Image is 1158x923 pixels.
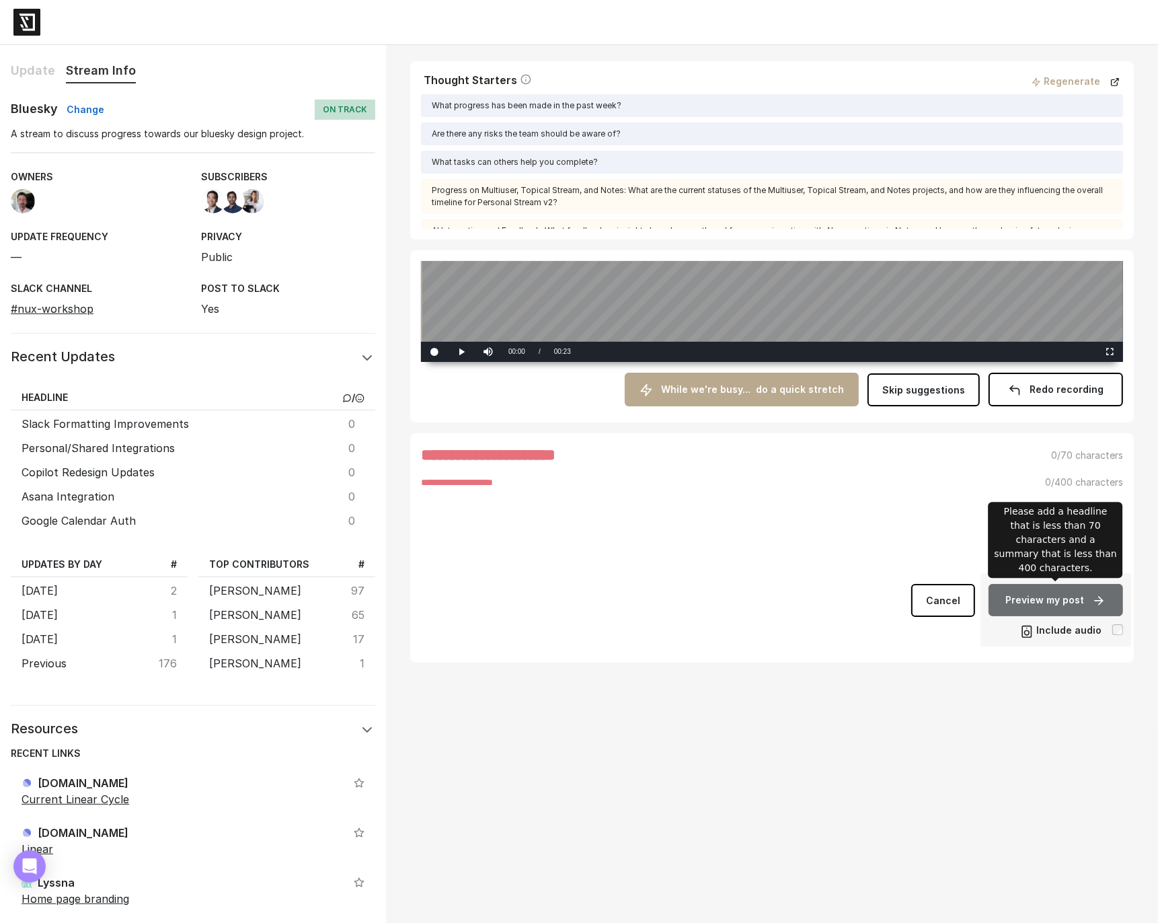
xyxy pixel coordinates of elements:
div: Audio Player [421,261,1123,362]
a: Cancel [911,584,975,617]
td: 65 [340,601,375,626]
a: Home page branding [22,892,129,906]
span: 00:23 [554,348,571,355]
button: Mute [475,342,502,362]
td: 0 [312,410,375,435]
div: — [3,229,193,265]
td: [PERSON_NAME] [198,577,340,602]
span: Owners [11,170,185,184]
td: 0 [312,435,375,459]
span: On Track [315,100,375,120]
a: Linear [22,842,53,856]
span: Update Frequency [11,229,185,244]
span: Recent Links [11,746,375,760]
img: Sahil Jain [221,189,245,213]
span: Change [67,104,104,115]
th: Headline [11,385,312,410]
button: Play [448,342,475,362]
span: / [539,348,541,355]
td: 0 [312,483,375,507]
h5: Recent Updates [11,350,343,363]
button: Update [11,61,55,82]
span: A stream to discuss progress towards our bluesky design project. [11,128,304,139]
td: 1 [340,650,375,678]
div: What tasks can others help you complete? [421,151,1123,174]
span: Include audio [1020,623,1102,638]
button: Record [421,342,448,362]
img: 20cb77f9-520d-4a64-a8dd-7a27ed8e37a9 [22,827,32,838]
th: Top Contributors [198,552,340,577]
td: [DATE] [11,577,141,602]
span: Slack Channel [11,281,185,295]
td: Copilot Redesign Updates [11,459,312,483]
td: [PERSON_NAME] [198,626,340,650]
span: Lyssna [38,876,75,889]
img: Kayli [240,189,264,213]
span: While we're busy... [661,383,750,395]
th: Updates by Day [11,552,141,577]
div: /70 characters [1043,449,1131,466]
button: Redo recording [989,373,1123,406]
img: Jason Wu [201,189,225,213]
div: Yes [193,281,383,317]
span: 0 [1045,476,1051,488]
td: Slack Formatting Improvements [11,410,312,435]
div: Progress on Multiuser, Topical Stream, and Notes: What are the current statuses of the Multiuser,... [421,179,1123,214]
td: [DATE] [11,601,141,626]
div: What progress has been made in the past week? [421,94,1123,117]
img: logo-6ba331977e59facfbff2947a2e854c94a5e6b03243a11af005d3916e8cc67d17.png [13,9,40,36]
span: Regenerate [1044,75,1100,87]
td: 1 [141,601,188,626]
button: While we're busy... do a quick stretch [625,373,859,406]
button: Stream Info [66,61,136,83]
span: Privacy [201,229,375,244]
a: Current Linear Cycle [22,792,129,806]
button: Skip suggestions [867,373,980,406]
th: / [312,385,375,410]
div: AI Integration and Feedback: What feedback or insights have been gathered from experimenting with... [421,219,1123,254]
div: /400 characters [1037,476,1131,573]
span: do a quick stretch [756,382,844,393]
th: # [340,552,375,577]
td: 2 [141,577,188,602]
td: [PERSON_NAME] [198,601,340,626]
span: 00:00 [508,348,525,355]
td: [DATE] [11,626,141,650]
td: Google Calendar Auth [11,507,312,536]
div: Public [193,229,383,265]
h5: Resources [11,722,343,735]
span: [DOMAIN_NAME] [38,776,128,790]
a: #nux-workshop [11,302,93,316]
div: Please add a headline that is less than 70 characters and a summary that is less than 400 charact... [989,502,1123,578]
span: Bluesky [11,102,58,116]
td: Personal/Shared Integrations [11,435,312,459]
td: 0 [312,459,375,483]
span: [DOMAIN_NAME] [38,826,128,840]
span: Redo recording [1030,383,1104,395]
div: Open Intercom Messenger [13,850,46,883]
td: 176 [141,650,188,678]
td: 1 [141,626,188,650]
td: 17 [340,626,375,650]
span: Skip suggestions [882,384,965,396]
a: Change [61,104,104,115]
th: # [141,552,188,577]
span: Subscribers [201,170,375,184]
button: Regenerate [1031,74,1101,89]
span: Post to Slack [201,281,375,295]
button: Fullscreen [1096,342,1123,362]
img: 9a4f69a1-21b8-4d17-82fa-43c634b74d9f [22,778,32,788]
td: 0 [312,507,375,536]
div: Are there any risks the team should be aware of? [421,122,1123,145]
td: 97 [340,577,375,602]
img: Paul Wicker [11,189,35,213]
td: Asana Integration [11,483,312,507]
td: Previous [11,650,141,678]
td: [PERSON_NAME] [198,650,340,678]
span: Thought Starters [424,73,517,87]
span: 0 [1051,449,1057,461]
